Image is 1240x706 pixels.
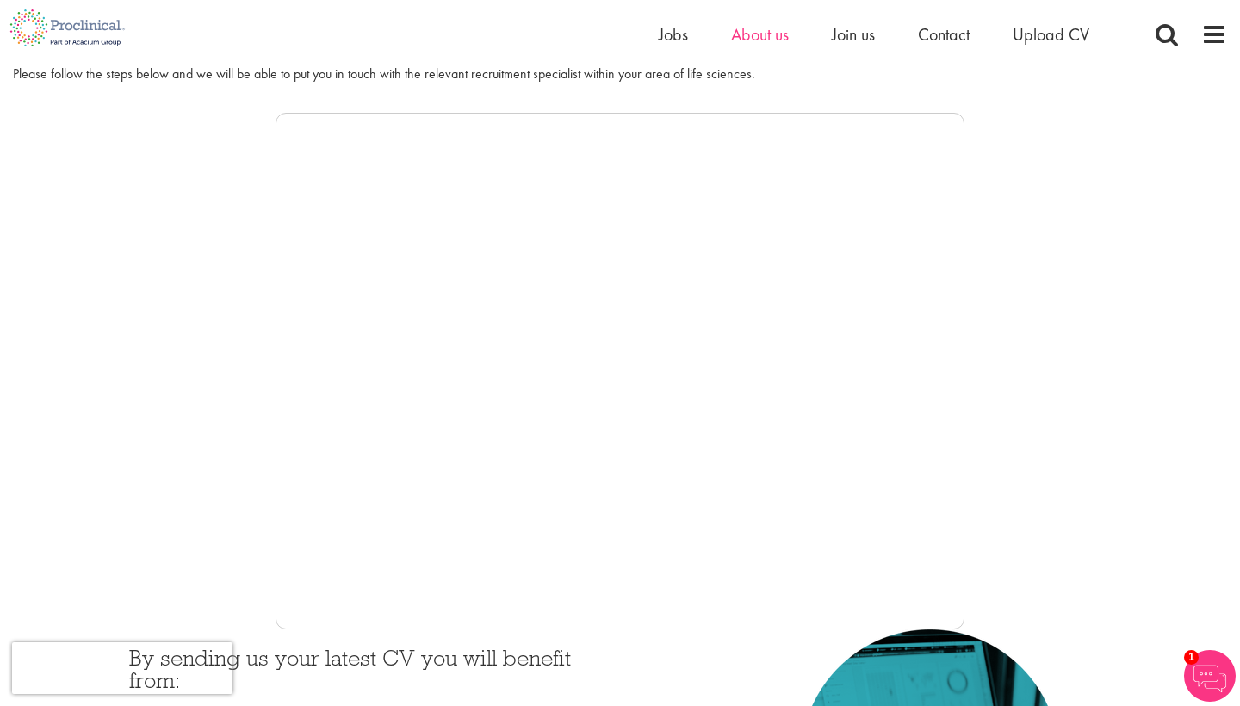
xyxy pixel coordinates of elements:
a: About us [731,23,789,46]
a: Upload CV [1013,23,1089,46]
div: Please follow the steps below and we will be able to put you in touch with the relevant recruitme... [13,65,1227,84]
span: 1 [1184,650,1199,665]
a: Jobs [659,23,688,46]
a: Join us [832,23,875,46]
iframe: reCAPTCHA [12,642,232,694]
img: Chatbot [1184,650,1236,702]
a: Contact [918,23,970,46]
